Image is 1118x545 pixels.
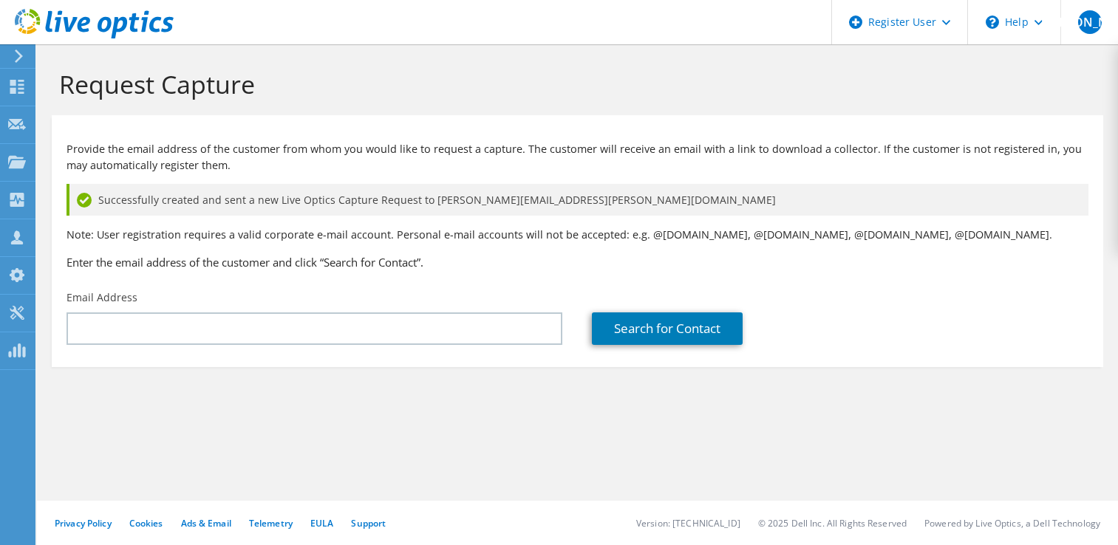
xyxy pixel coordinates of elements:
[67,227,1088,243] p: Note: User registration requires a valid corporate e-mail account. Personal e-mail accounts will ...
[986,16,999,29] svg: \n
[758,517,907,529] li: © 2025 Dell Inc. All Rights Reserved
[67,290,137,305] label: Email Address
[249,517,293,529] a: Telemetry
[1078,10,1102,34] span: [PERSON_NAME]
[98,192,776,208] span: Successfully created and sent a new Live Optics Capture Request to [PERSON_NAME][EMAIL_ADDRESS][P...
[67,254,1088,270] h3: Enter the email address of the customer and click “Search for Contact”.
[924,517,1100,529] li: Powered by Live Optics, a Dell Technology
[636,517,740,529] li: Version: [TECHNICAL_ID]
[67,141,1088,174] p: Provide the email address of the customer from whom you would like to request a capture. The cust...
[129,517,163,529] a: Cookies
[351,517,386,529] a: Support
[181,517,231,529] a: Ads & Email
[592,312,743,345] a: Search for Contact
[59,69,1088,100] h1: Request Capture
[310,517,333,529] a: EULA
[55,517,112,529] a: Privacy Policy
